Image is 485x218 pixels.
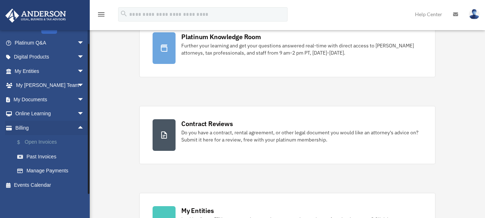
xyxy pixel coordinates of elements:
div: Do you have a contract, rental agreement, or other legal document you would like an attorney's ad... [181,129,422,143]
a: My Entitiesarrow_drop_down [5,64,95,78]
img: Anderson Advisors Platinum Portal [3,9,68,23]
span: arrow_drop_down [77,92,92,107]
a: Online Learningarrow_drop_down [5,107,95,121]
span: arrow_drop_down [77,78,92,93]
a: My Documentsarrow_drop_down [5,92,95,107]
a: Contract Reviews Do you have a contract, rental agreement, or other legal document you would like... [139,106,435,164]
span: arrow_drop_down [77,64,92,79]
span: $ [21,138,25,147]
a: Platinum Knowledge Room Further your learning and get your questions answered real-time with dire... [139,19,435,77]
a: Manage Payments [10,164,95,178]
a: $Open Invoices [10,135,95,150]
i: menu [97,10,106,19]
a: My [PERSON_NAME] Teamarrow_drop_down [5,78,95,93]
div: Contract Reviews [181,119,233,128]
a: Past Invoices [10,149,95,164]
span: arrow_drop_down [77,107,92,121]
a: Digital Productsarrow_drop_down [5,50,95,64]
a: Events Calendar [5,178,95,192]
span: arrow_drop_down [77,50,92,65]
span: arrow_drop_up [77,121,92,135]
a: Platinum Q&Aarrow_drop_down [5,36,95,50]
a: Billingarrow_drop_up [5,121,95,135]
span: arrow_drop_down [77,36,92,50]
img: User Pic [469,9,480,19]
div: Platinum Knowledge Room [181,32,261,41]
a: menu [97,13,106,19]
div: My Entities [181,206,214,215]
div: Further your learning and get your questions answered real-time with direct access to [PERSON_NAM... [181,42,422,56]
i: search [120,10,128,18]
